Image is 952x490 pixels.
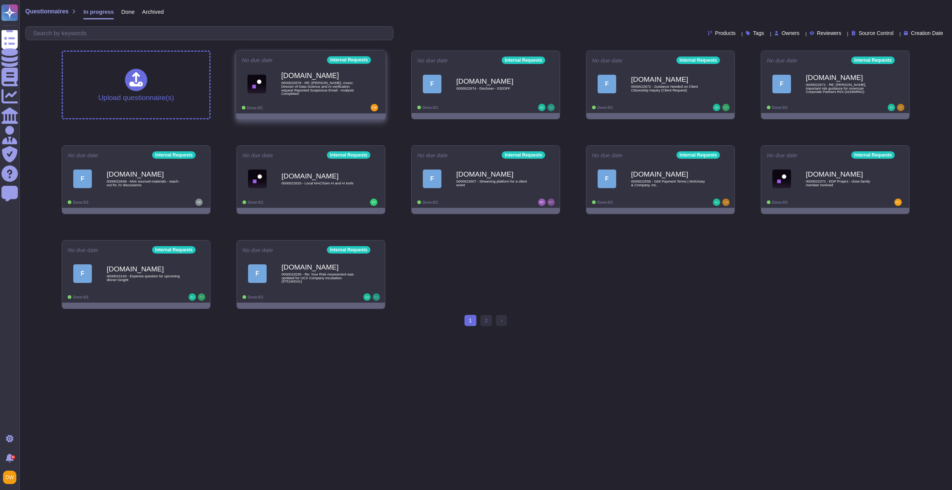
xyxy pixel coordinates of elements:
[11,455,15,460] div: 9+
[480,315,492,326] a: 2
[502,151,545,159] div: Internal Requests
[247,106,263,110] span: Done: 0/1
[422,200,438,204] span: Done: 0/1
[121,9,135,14] span: Done
[423,75,441,93] div: F
[502,57,545,64] div: Internal Requests
[888,104,895,111] img: user
[713,199,720,206] img: user
[282,273,356,283] span: 0000022035 - Re: Your Risk Assessment was updated for UCX Company Incubation (5751WG01)
[501,317,502,323] span: ›
[189,293,196,301] img: user
[281,81,356,96] span: 0000022678 - RE: [PERSON_NAME], Assoc. Director of Data Science and AI verification request Repor...
[281,72,356,79] b: [DOMAIN_NAME]
[248,295,263,299] span: Done: 0/1
[722,199,730,206] img: user
[107,265,181,273] b: [DOMAIN_NAME]
[152,151,196,159] div: Internal Requests
[198,293,205,301] img: user
[753,30,764,36] span: Tags
[370,199,377,206] img: user
[597,106,613,110] span: Done: 0/1
[538,104,546,111] img: user
[327,56,371,64] div: Internal Requests
[598,75,616,93] div: F
[767,58,797,63] span: No due date
[597,200,613,204] span: Done: 0/1
[722,104,730,111] img: user
[767,152,797,158] span: No due date
[631,180,705,187] span: 0000022556 - GMI Payment Terms | McKinsey & Company, Inc.
[152,246,196,254] div: Internal Requests
[772,106,788,110] span: Done: 0/1
[363,293,371,301] img: user
[242,247,273,253] span: No due date
[456,171,531,178] b: [DOMAIN_NAME]
[73,200,89,204] span: Done: 0/1
[417,152,448,158] span: No due date
[817,30,841,36] span: Reviewers
[68,247,98,253] span: No due date
[248,264,267,283] div: F
[423,170,441,188] div: F
[242,152,273,158] span: No due date
[107,171,181,178] b: [DOMAIN_NAME]
[806,180,880,187] span: 0000022372 - EDP Project - close family member involved
[782,30,800,36] span: Owners
[371,104,378,112] img: user
[715,30,736,36] span: Products
[911,30,943,36] span: Creation Date
[772,170,791,188] img: Logo
[464,315,476,326] span: 1
[248,200,263,204] span: Done: 0/1
[73,264,92,283] div: F
[247,74,266,93] img: Logo
[676,57,720,64] div: Internal Requests
[598,170,616,188] div: F
[806,171,880,178] b: [DOMAIN_NAME]
[806,74,880,81] b: [DOMAIN_NAME]
[631,85,705,92] span: 0000022672 - Guidance Needed on Client Citizenship Inquiry (Client Request)
[327,246,370,254] div: Internal Requests
[73,170,92,188] div: F
[547,199,555,206] img: user
[631,76,705,83] b: [DOMAIN_NAME]
[248,170,267,188] img: Logo
[676,151,720,159] div: Internal Requests
[29,27,393,40] input: Search by keywords
[456,87,531,90] span: 0000022674 - Discloser - 532OFF
[282,181,356,185] span: 0000022633 - Local MAC/Gen AI and AI tools
[851,57,895,64] div: Internal Requests
[713,104,720,111] img: user
[242,57,273,63] span: No due date
[592,58,623,63] span: No due date
[417,58,448,63] span: No due date
[25,9,68,14] span: Questionnaires
[422,106,438,110] span: Done: 0/1
[98,69,174,101] div: Upload questionnaire(s)
[195,199,203,206] img: user
[851,151,895,159] div: Internal Requests
[897,104,904,111] img: user
[3,471,16,484] img: user
[592,152,623,158] span: No due date
[83,9,114,14] span: In progress
[1,469,22,486] button: user
[73,295,89,299] span: Done: 0/1
[806,83,880,94] span: 0000022671 - RE: [PERSON_NAME], important risk guidance for American Corporate Partners ROI (4155...
[538,199,546,206] img: user
[631,171,705,178] b: [DOMAIN_NAME]
[327,151,370,159] div: Internal Requests
[282,264,356,271] b: [DOMAIN_NAME]
[373,293,380,301] img: user
[456,78,531,85] b: [DOMAIN_NAME]
[142,9,164,14] span: Archived
[107,180,181,187] span: 0000022648 - McK sourced materials - reach-out for JV discussions
[894,199,902,206] img: user
[107,274,181,281] span: 0000022143 - Expense question for upcoming dinner tonight
[282,173,356,180] b: [DOMAIN_NAME]
[456,180,531,187] span: 0000022607 - Streaming platform for a client event
[859,30,893,36] span: Source Control
[547,104,555,111] img: user
[772,200,788,204] span: Done: 0/1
